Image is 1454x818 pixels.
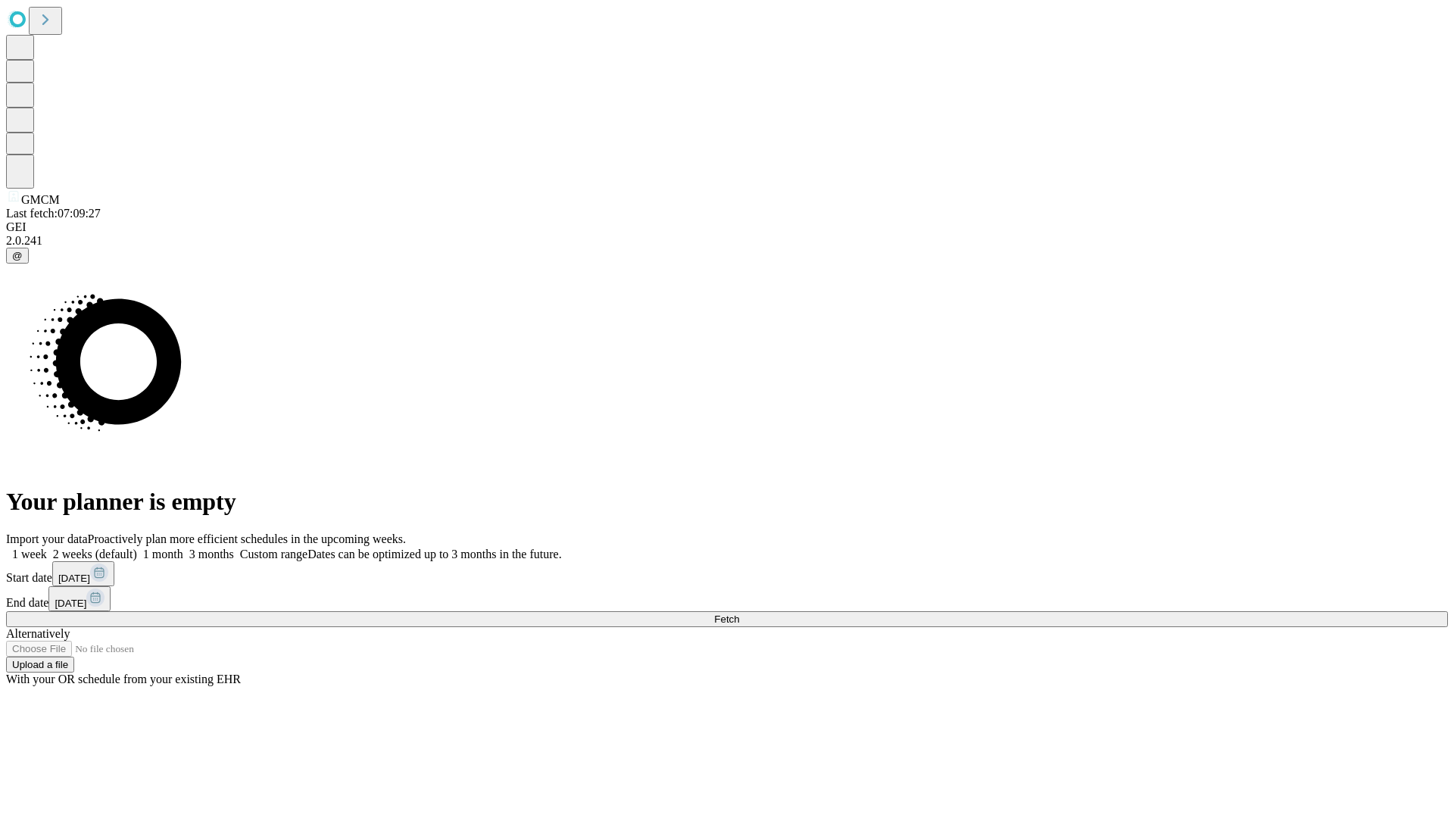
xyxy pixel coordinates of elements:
[6,627,70,640] span: Alternatively
[21,193,60,206] span: GMCM
[55,598,86,609] span: [DATE]
[6,532,88,545] span: Import your data
[6,248,29,264] button: @
[6,673,241,685] span: With your OR schedule from your existing EHR
[53,548,137,560] span: 2 weeks (default)
[143,548,183,560] span: 1 month
[88,532,406,545] span: Proactively plan more efficient schedules in the upcoming weeks.
[6,207,101,220] span: Last fetch: 07:09:27
[6,586,1448,611] div: End date
[714,613,739,625] span: Fetch
[58,573,90,584] span: [DATE]
[12,250,23,261] span: @
[240,548,307,560] span: Custom range
[6,488,1448,516] h1: Your planner is empty
[12,548,47,560] span: 1 week
[6,611,1448,627] button: Fetch
[6,220,1448,234] div: GEI
[48,586,111,611] button: [DATE]
[307,548,561,560] span: Dates can be optimized up to 3 months in the future.
[52,561,114,586] button: [DATE]
[189,548,234,560] span: 3 months
[6,561,1448,586] div: Start date
[6,234,1448,248] div: 2.0.241
[6,657,74,673] button: Upload a file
